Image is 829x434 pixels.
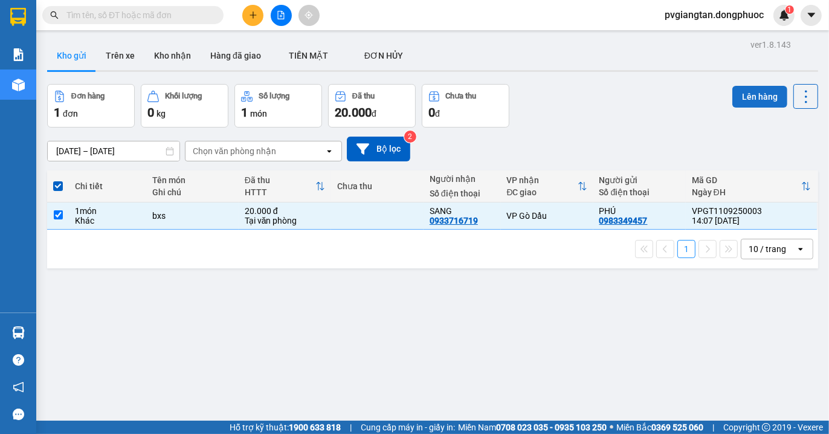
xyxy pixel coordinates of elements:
span: ⚪️ [610,425,613,430]
span: 20.000 [335,105,372,120]
div: Người gửi [599,175,680,185]
span: plus [249,11,257,19]
svg: open [796,244,805,254]
span: Hỗ trợ kỹ thuật: [230,421,341,434]
div: HTTT [245,187,315,197]
span: Cung cấp máy in - giấy in: [361,421,455,434]
div: VPGT1109250003 [692,206,811,216]
span: pvgiangtan.dongphuoc [655,7,773,22]
img: logo-vxr [10,8,26,26]
div: ver 1.8.143 [750,38,791,51]
div: Người nhận [430,174,495,184]
button: Trên xe [96,41,144,70]
span: notification [13,381,24,393]
button: Đơn hàng1đơn [47,84,135,128]
span: 01 Võ Văn Truyện, KP.1, Phường 2 [95,36,166,51]
span: Bến xe [GEOGRAPHIC_DATA] [95,19,163,34]
div: VP Gò Dầu [507,211,587,221]
button: 1 [677,240,695,258]
div: 0933716719 [430,216,478,225]
div: Ghi chú [152,187,233,197]
div: Đơn hàng [71,92,105,100]
span: Miền Nam [458,421,607,434]
img: solution-icon [12,48,25,61]
div: Mã GD [692,175,801,185]
input: Select a date range. [48,141,179,161]
button: Kho gửi [47,41,96,70]
strong: 1900 633 818 [289,423,341,432]
div: Tại văn phòng [245,216,325,225]
span: 1 [54,105,60,120]
button: Khối lượng0kg [141,84,228,128]
span: caret-down [806,10,817,21]
span: Hotline: 19001152 [95,54,148,61]
span: 14:07:49 [DATE] [27,88,74,95]
button: Đã thu20.000đ [328,84,416,128]
div: Khối lượng [165,92,202,100]
button: Bộ lọc [347,137,410,161]
span: | [712,421,714,434]
span: đ [372,109,376,118]
span: kg [156,109,166,118]
span: In ngày: [4,88,74,95]
span: question-circle [13,354,24,366]
strong: ĐỒNG PHƯỚC [95,7,166,17]
span: món [250,109,267,118]
span: Miền Bắc [616,421,703,434]
strong: 0708 023 035 - 0935 103 250 [496,423,607,432]
div: Chi tiết [75,181,140,191]
th: Toggle SortBy [686,170,817,202]
button: Lên hàng [732,86,787,108]
img: logo [4,7,58,60]
div: bxs [152,211,233,221]
span: [PERSON_NAME]: [4,78,127,85]
span: ----------------------------------------- [33,65,148,75]
span: 1 [787,5,792,14]
button: Số lượng1món [234,84,322,128]
span: 0 [428,105,435,120]
div: 10 / trang [749,243,786,255]
button: Hàng đã giao [201,41,271,70]
span: search [50,11,59,19]
input: Tìm tên, số ĐT hoặc mã đơn [66,8,209,22]
div: 20.000 đ [245,206,325,216]
div: PHÚ [599,206,680,216]
div: Ngày ĐH [692,187,801,197]
span: ĐƠN HỦY [364,51,403,60]
div: 1 món [75,206,140,216]
img: warehouse-icon [12,326,25,339]
button: aim [298,5,320,26]
span: đ [435,109,440,118]
th: Toggle SortBy [501,170,593,202]
div: VP nhận [507,175,578,185]
button: Chưa thu0đ [422,84,509,128]
svg: open [324,146,334,156]
img: icon-new-feature [779,10,790,21]
span: aim [305,11,313,19]
div: ĐC giao [507,187,578,197]
span: đơn [63,109,78,118]
button: caret-down [801,5,822,26]
sup: 2 [404,131,416,143]
span: | [350,421,352,434]
sup: 1 [785,5,794,14]
div: Chưa thu [337,181,418,191]
span: copyright [762,423,770,432]
div: Tên món [152,175,233,185]
div: 14:07 [DATE] [692,216,811,225]
div: Đã thu [245,175,315,185]
div: SANG [430,206,495,216]
div: Đã thu [352,92,375,100]
span: 1 [241,105,248,120]
th: Toggle SortBy [239,170,331,202]
button: Kho nhận [144,41,201,70]
div: Số lượng [259,92,289,100]
span: message [13,409,24,420]
div: Chọn văn phòng nhận [193,145,276,157]
strong: 0369 525 060 [651,423,703,432]
span: VPGT1109250003 [60,77,127,86]
div: Số điện thoại [430,189,495,198]
div: 0983349457 [599,216,648,225]
span: TIỀN MẶT [289,51,328,60]
div: Khác [75,216,140,225]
